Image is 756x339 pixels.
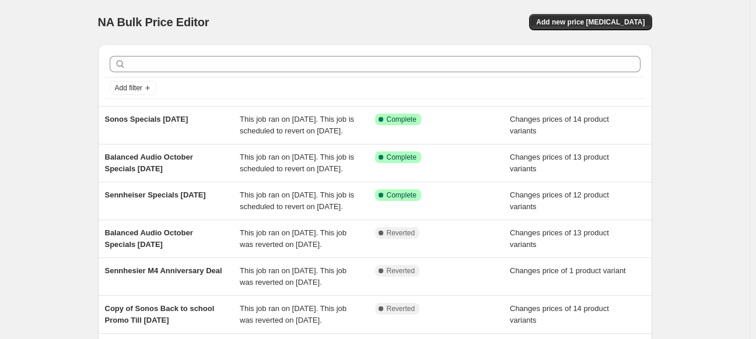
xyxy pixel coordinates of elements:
[105,153,193,173] span: Balanced Audio October Specials [DATE]
[387,304,415,313] span: Reverted
[536,17,645,27] span: Add new price [MEDICAL_DATA]
[105,228,193,249] span: Balanced Audio October Specials [DATE]
[240,304,346,324] span: This job ran on [DATE]. This job was reverted on [DATE].
[510,304,609,324] span: Changes prices of 14 product variants
[110,81,156,95] button: Add filter
[240,228,346,249] span: This job ran on [DATE]. This job was reverted on [DATE].
[510,115,609,135] span: Changes prices of 14 product variants
[510,153,609,173] span: Changes prices of 13 product variants
[105,190,206,199] span: Sennheiser Specials [DATE]
[240,153,354,173] span: This job ran on [DATE]. This job is scheduled to revert on [DATE].
[387,115,416,124] span: Complete
[387,266,415,276] span: Reverted
[529,14,652,30] button: Add new price [MEDICAL_DATA]
[105,115,188,123] span: Sonos Specials [DATE]
[240,266,346,287] span: This job ran on [DATE]. This job was reverted on [DATE].
[115,83,142,93] span: Add filter
[510,228,609,249] span: Changes prices of 13 product variants
[98,16,209,29] span: NA Bulk Price Editor
[105,266,222,275] span: Sennhesier M4 Anniversary Deal
[387,190,416,200] span: Complete
[387,228,415,238] span: Reverted
[240,115,354,135] span: This job ran on [DATE]. This job is scheduled to revert on [DATE].
[510,266,626,275] span: Changes price of 1 product variant
[387,153,416,162] span: Complete
[105,304,215,324] span: Copy of Sonos Back to school Promo Till [DATE]
[240,190,354,211] span: This job ran on [DATE]. This job is scheduled to revert on [DATE].
[510,190,609,211] span: Changes prices of 12 product variants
